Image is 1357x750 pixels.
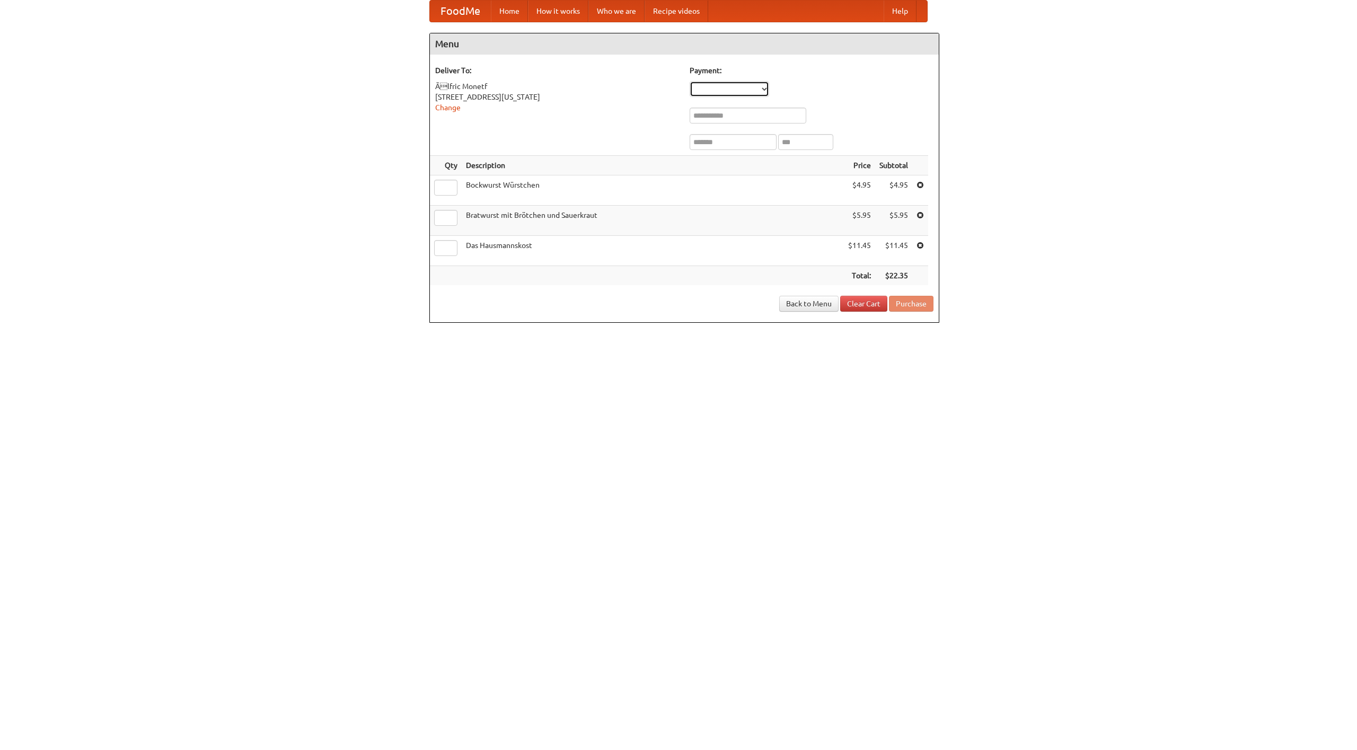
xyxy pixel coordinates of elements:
[588,1,645,22] a: Who we are
[462,236,844,266] td: Das Hausmannskost
[884,1,917,22] a: Help
[844,266,875,286] th: Total:
[462,206,844,236] td: Bratwurst mit Brötchen und Sauerkraut
[875,206,912,236] td: $5.95
[844,156,875,175] th: Price
[844,206,875,236] td: $5.95
[875,266,912,286] th: $22.35
[430,33,939,55] h4: Menu
[491,1,528,22] a: Home
[889,296,933,312] button: Purchase
[875,236,912,266] td: $11.45
[528,1,588,22] a: How it works
[690,65,933,76] h5: Payment:
[435,92,679,102] div: [STREET_ADDRESS][US_STATE]
[645,1,708,22] a: Recipe videos
[430,156,462,175] th: Qty
[875,175,912,206] td: $4.95
[779,296,839,312] a: Back to Menu
[875,156,912,175] th: Subtotal
[844,175,875,206] td: $4.95
[430,1,491,22] a: FoodMe
[435,103,461,112] a: Change
[462,156,844,175] th: Description
[462,175,844,206] td: Bockwurst Würstchen
[435,65,679,76] h5: Deliver To:
[840,296,887,312] a: Clear Cart
[435,81,679,92] div: Ãlfric Monetf
[844,236,875,266] td: $11.45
